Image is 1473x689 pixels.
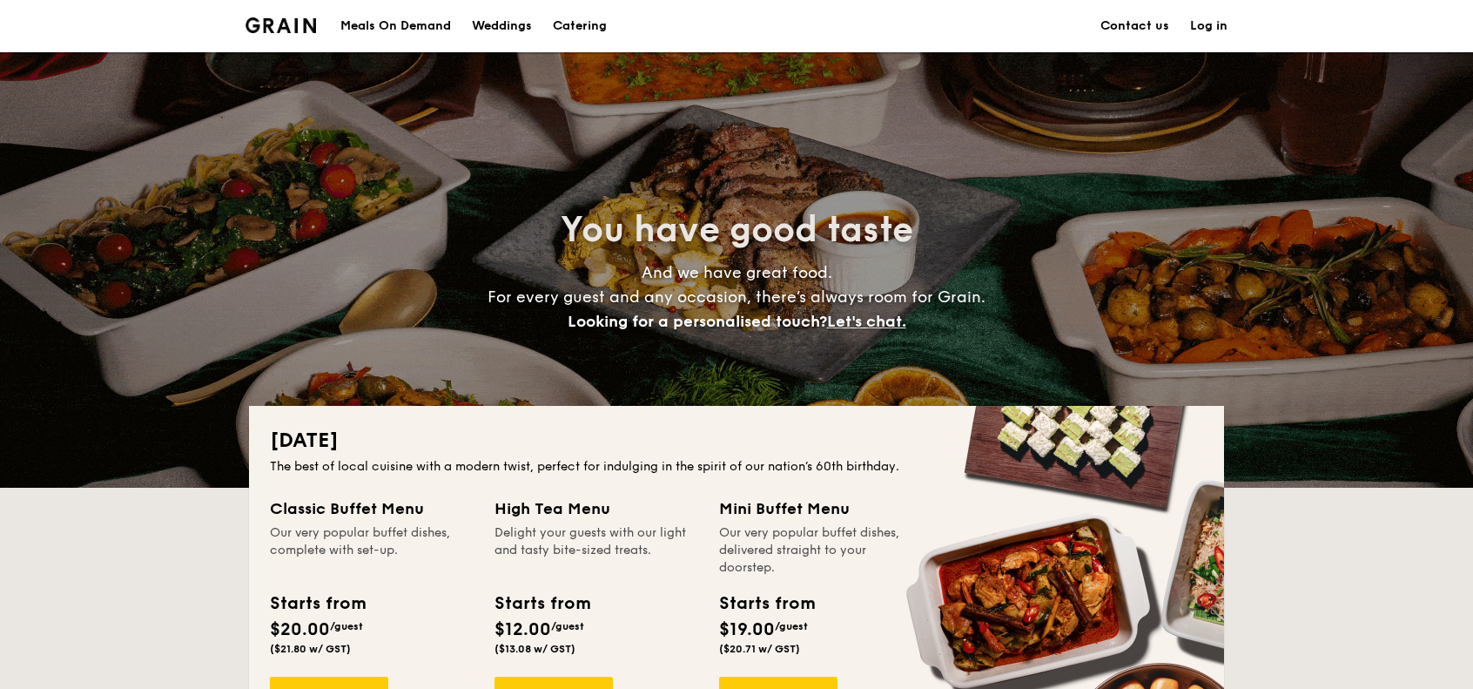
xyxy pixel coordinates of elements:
div: The best of local cuisine with a modern twist, perfect for indulging in the spirit of our nation’... [270,458,1203,476]
div: Our very popular buffet dishes, complete with set-up. [270,524,474,577]
div: Starts from [270,591,365,617]
span: ($21.80 w/ GST) [270,643,351,655]
span: ($13.08 w/ GST) [494,643,575,655]
div: Classic Buffet Menu [270,496,474,521]
span: $20.00 [270,619,330,640]
div: Starts from [719,591,814,617]
span: You have good taste [561,209,913,251]
span: Let's chat. [827,312,906,331]
a: Logotype [245,17,316,33]
span: /guest [551,620,584,632]
h2: [DATE] [270,427,1203,455]
span: $19.00 [719,619,775,640]
span: /guest [330,620,363,632]
span: /guest [775,620,808,632]
span: ($20.71 w/ GST) [719,643,800,655]
div: Delight your guests with our light and tasty bite-sized treats. [494,524,698,577]
span: And we have great food. For every guest and any occasion, there’s always room for Grain. [488,263,985,331]
div: Our very popular buffet dishes, delivered straight to your doorstep. [719,524,923,577]
img: Grain [245,17,316,33]
div: High Tea Menu [494,496,698,521]
div: Starts from [494,591,589,617]
span: Looking for a personalised touch? [568,312,827,331]
span: $12.00 [494,619,551,640]
div: Mini Buffet Menu [719,496,923,521]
